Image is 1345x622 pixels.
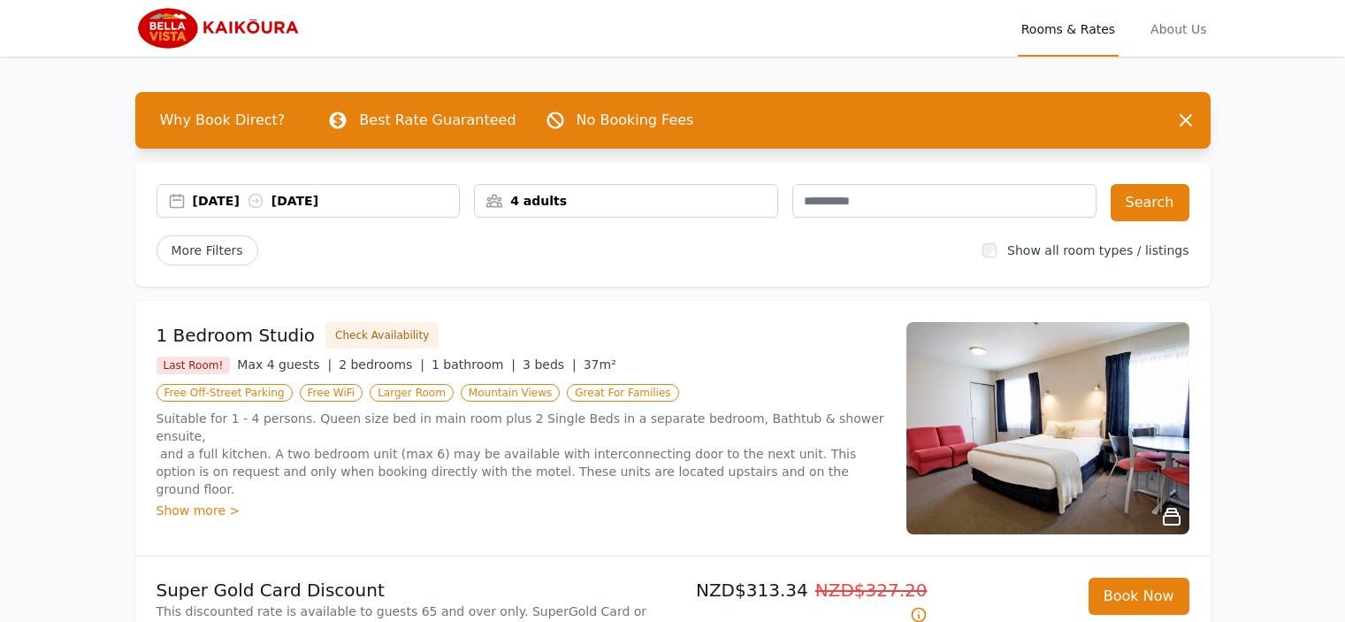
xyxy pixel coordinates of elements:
[146,103,300,138] span: Why Book Direct?
[157,502,885,519] div: Show more >
[461,384,560,402] span: Mountain Views
[157,410,885,498] p: Suitable for 1 - 4 persons. Queen size bed in main room plus 2 Single Beds in a separate bedroom,...
[157,323,316,348] h3: 1 Bedroom Studio
[300,384,363,402] span: Free WiFi
[157,578,666,603] p: Super Gold Card Discount
[157,357,231,374] span: Last Room!
[325,322,439,349] button: Check Availability
[815,580,928,601] span: NZD$327.20
[237,357,332,372] span: Max 4 guests |
[567,384,678,402] span: Great For Families
[584,357,616,372] span: 37m²
[135,7,306,50] img: Bella Vista Kaikoura
[1089,578,1189,615] button: Book Now
[475,192,777,210] div: 4 adults
[193,192,460,210] div: [DATE] [DATE]
[523,357,577,372] span: 3 beds |
[432,357,516,372] span: 1 bathroom |
[157,235,258,265] span: More Filters
[577,110,694,131] p: No Booking Fees
[370,384,454,402] span: Larger Room
[157,384,293,402] span: Free Off-Street Parking
[1007,243,1188,257] label: Show all room types / listings
[359,110,516,131] p: Best Rate Guaranteed
[1111,184,1189,221] button: Search
[339,357,424,372] span: 2 bedrooms |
